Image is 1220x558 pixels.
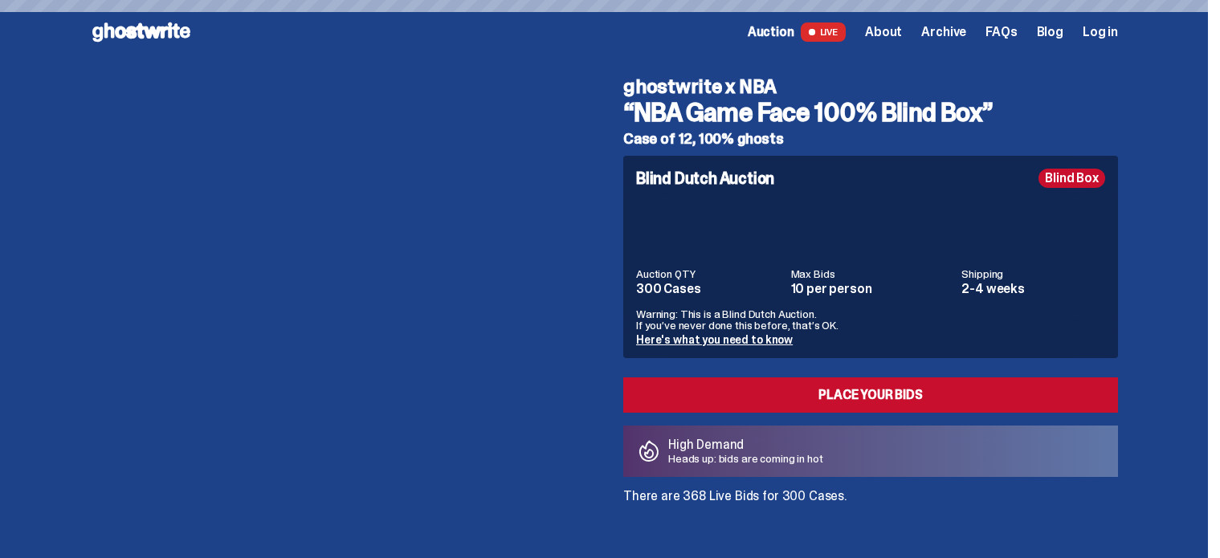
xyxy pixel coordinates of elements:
[623,490,1118,503] p: There are 368 Live Bids for 300 Cases.
[1038,169,1105,188] div: Blind Box
[623,132,1118,146] h5: Case of 12, 100% ghosts
[636,170,774,186] h4: Blind Dutch Auction
[623,377,1118,413] a: Place your Bids
[961,283,1105,295] dd: 2-4 weeks
[748,26,794,39] span: Auction
[636,308,1105,331] p: Warning: This is a Blind Dutch Auction. If you’ve never done this before, that’s OK.
[791,283,953,295] dd: 10 per person
[1037,26,1063,39] a: Blog
[668,438,823,451] p: High Demand
[623,100,1118,125] h3: “NBA Game Face 100% Blind Box”
[636,268,781,279] dt: Auction QTY
[791,268,953,279] dt: Max Bids
[636,332,793,347] a: Here's what you need to know
[623,77,1118,96] h4: ghostwrite x NBA
[1083,26,1118,39] a: Log in
[668,453,823,464] p: Heads up: bids are coming in hot
[801,22,847,42] span: LIVE
[636,283,781,295] dd: 300 Cases
[961,268,1105,279] dt: Shipping
[921,26,966,39] a: Archive
[985,26,1017,39] a: FAQs
[865,26,902,39] a: About
[748,22,846,42] a: Auction LIVE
